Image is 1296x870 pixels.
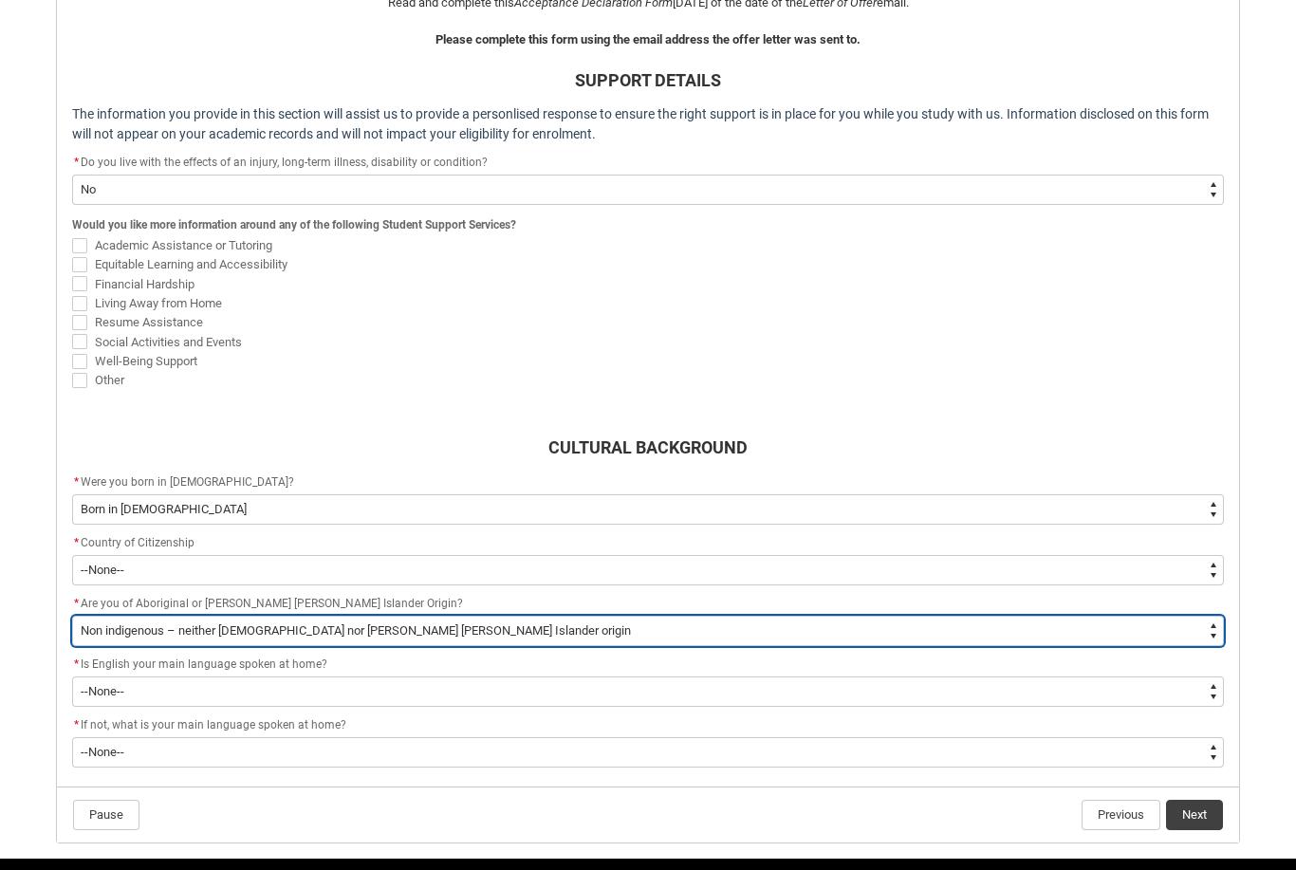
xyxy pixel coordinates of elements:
abbr: required [74,156,79,169]
b: CULTURAL BACKGROUND [548,437,748,457]
span: Well-Being Support [95,354,197,368]
button: Next [1166,800,1223,830]
b: Please complete this form using the email address the offer letter was sent to. [435,32,861,46]
span: Do you live with the effects of an injury, long-term illness, disability or condition? [81,156,488,169]
span: The information you provide in this section will assist us to provide a personlised response to e... [72,106,1209,141]
abbr: required [74,597,79,610]
span: Other [95,373,124,387]
abbr: required [74,536,79,549]
span: Country of Citizenship [81,536,194,549]
span: Social Activities and Events [95,335,242,349]
span: Are you of Aboriginal or [PERSON_NAME] [PERSON_NAME] Islander Origin? [81,597,463,610]
span: Were you born in [DEMOGRAPHIC_DATA]? [81,475,294,489]
span: Financial Hardship [95,277,194,291]
button: Previous [1082,800,1160,830]
span: Is English your main language spoken at home? [81,657,327,671]
b: SUPPORT DETAILS [575,70,721,90]
span: Living Away from Home [95,296,222,310]
span: Resume Assistance [95,315,203,329]
abbr: required [74,657,79,671]
span: Equitable Learning and Accessibility [95,257,287,271]
abbr: required [74,718,79,731]
span: Academic Assistance or Tutoring [95,238,272,252]
abbr: required [74,475,79,489]
button: Pause [73,800,139,830]
span: If not, what is your main language spoken at home? [81,718,346,731]
span: Would you like more information around any of the following Student Support Services? [72,218,516,231]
